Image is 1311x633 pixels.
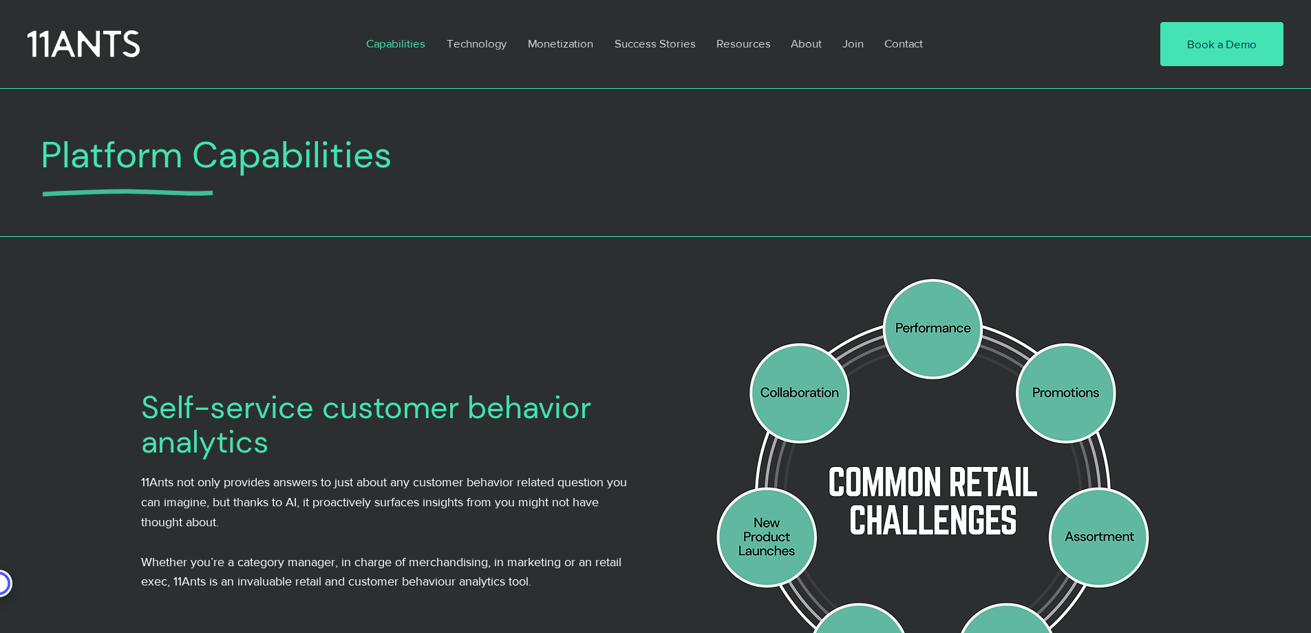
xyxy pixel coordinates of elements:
[1160,22,1283,66] a: Book a Demo
[784,28,829,59] p: About
[780,28,832,59] a: About
[604,28,706,59] a: Success Stories
[41,131,392,178] span: Platform Capabilities
[877,28,930,59] p: Contact
[832,28,874,59] a: Join
[356,28,1118,59] nav: Site
[440,28,513,59] p: Technology
[356,28,436,59] a: Capabilities
[359,28,432,59] p: Capabilities
[874,28,935,59] a: Contact
[706,28,780,59] a: Resources
[436,28,518,59] a: Technology
[141,555,621,589] span: Whether you’re a category manager, in charge of merchandising, in marketing or an retail exec, 11...
[835,28,871,59] p: Join
[710,28,778,59] p: Resources
[1187,36,1257,52] span: Book a Demo
[608,28,703,59] p: Success Stories
[521,28,600,59] p: Monetization
[518,28,604,59] a: Monetization
[141,475,627,529] span: 11Ants not only provides answers to just about any customer behavior related question you can ima...
[141,387,591,462] span: Self-service customer behavior analytics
